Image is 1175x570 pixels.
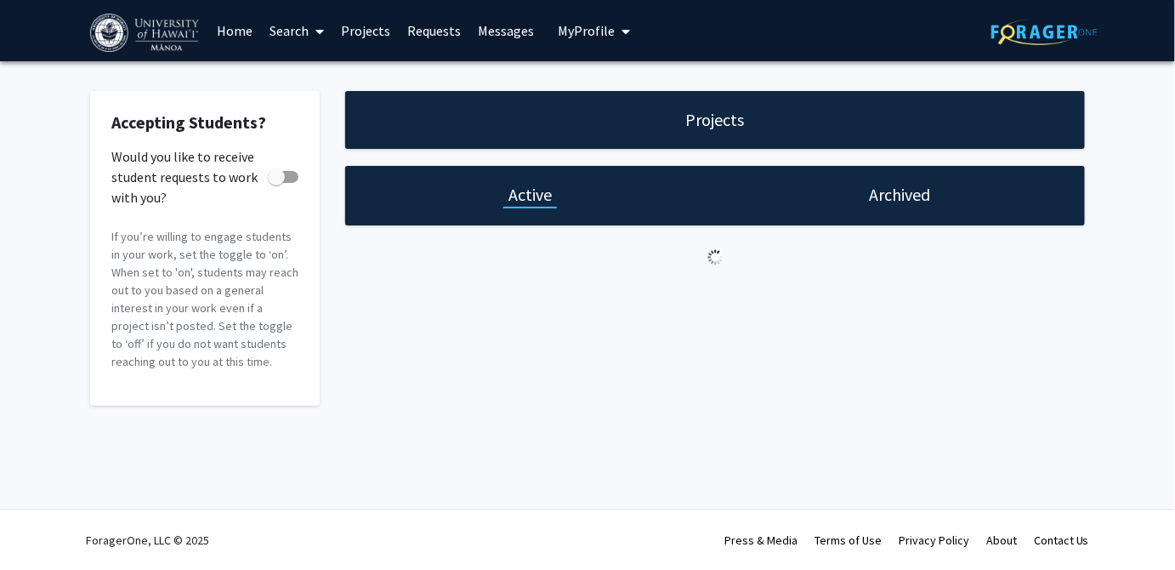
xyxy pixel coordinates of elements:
a: Press & Media [724,533,798,548]
h1: Active [508,183,552,207]
a: Projects [333,1,400,60]
a: About [986,533,1017,548]
a: Home [209,1,262,60]
p: If you’re willing to engage students in your work, set the toggle to ‘on’. When set to 'on', stud... [111,228,298,371]
img: Loading [701,242,730,272]
h2: Accepting Students? [111,112,298,133]
a: Terms of Use [815,533,882,548]
a: Privacy Policy [899,533,969,548]
span: My Profile [559,22,616,39]
a: Requests [400,1,470,60]
a: Search [262,1,333,60]
span: Would you like to receive student requests to work with you? [111,146,261,208]
a: Contact Us [1034,533,1089,548]
h1: Archived [870,183,931,207]
img: University of Hawaiʻi at Mānoa Logo [90,14,202,52]
iframe: Chat [1103,493,1162,557]
img: ForagerOne Logo [991,19,1098,45]
a: Messages [470,1,543,60]
div: ForagerOne, LLC © 2025 [86,510,209,570]
h1: Projects [686,108,745,132]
